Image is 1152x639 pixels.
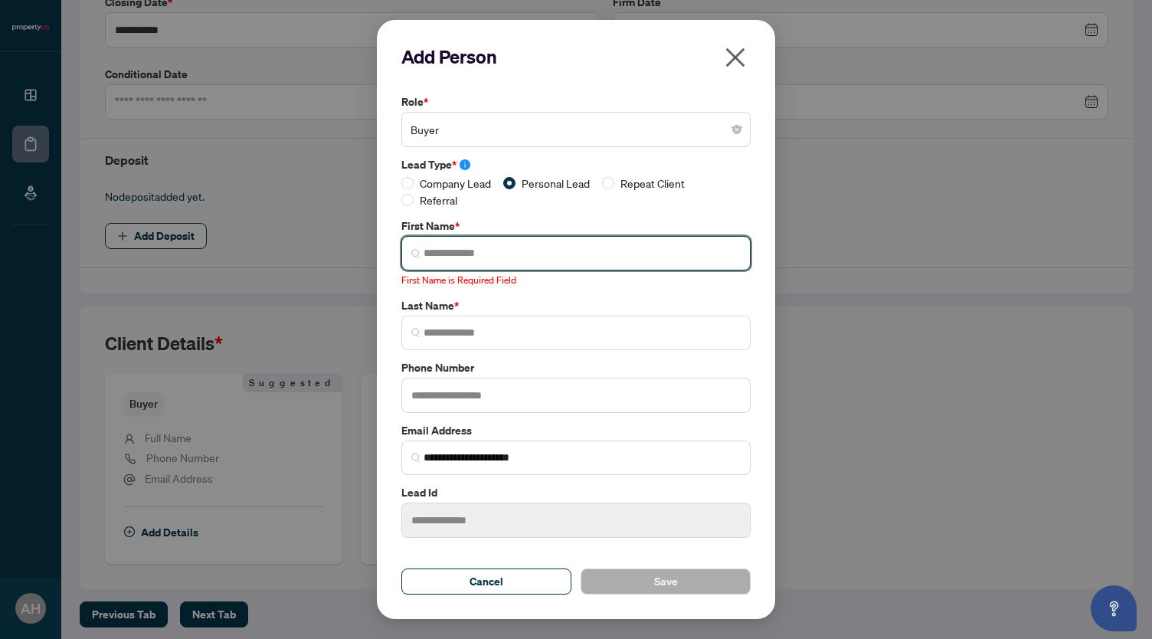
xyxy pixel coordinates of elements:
[723,45,748,70] span: close
[401,484,751,501] label: Lead Id
[411,249,421,258] img: search_icon
[401,569,571,595] button: Cancel
[411,453,421,462] img: search_icon
[401,422,751,439] label: Email Address
[614,175,691,192] span: Repeat Client
[401,274,516,286] span: First Name is Required Field
[401,218,751,234] label: First Name
[515,175,596,192] span: Personal Lead
[411,328,421,337] img: search_icon
[401,156,751,173] label: Lead Type
[411,115,741,144] span: Buyer
[401,359,751,376] label: Phone Number
[470,569,503,594] span: Cancel
[1091,585,1137,631] button: Open asap
[414,192,463,208] span: Referral
[414,175,497,192] span: Company Lead
[581,569,751,595] button: Save
[460,159,470,170] span: info-circle
[401,93,751,110] label: Role
[401,44,751,69] h2: Add Person
[401,297,751,314] label: Last Name
[732,125,741,134] span: close-circle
